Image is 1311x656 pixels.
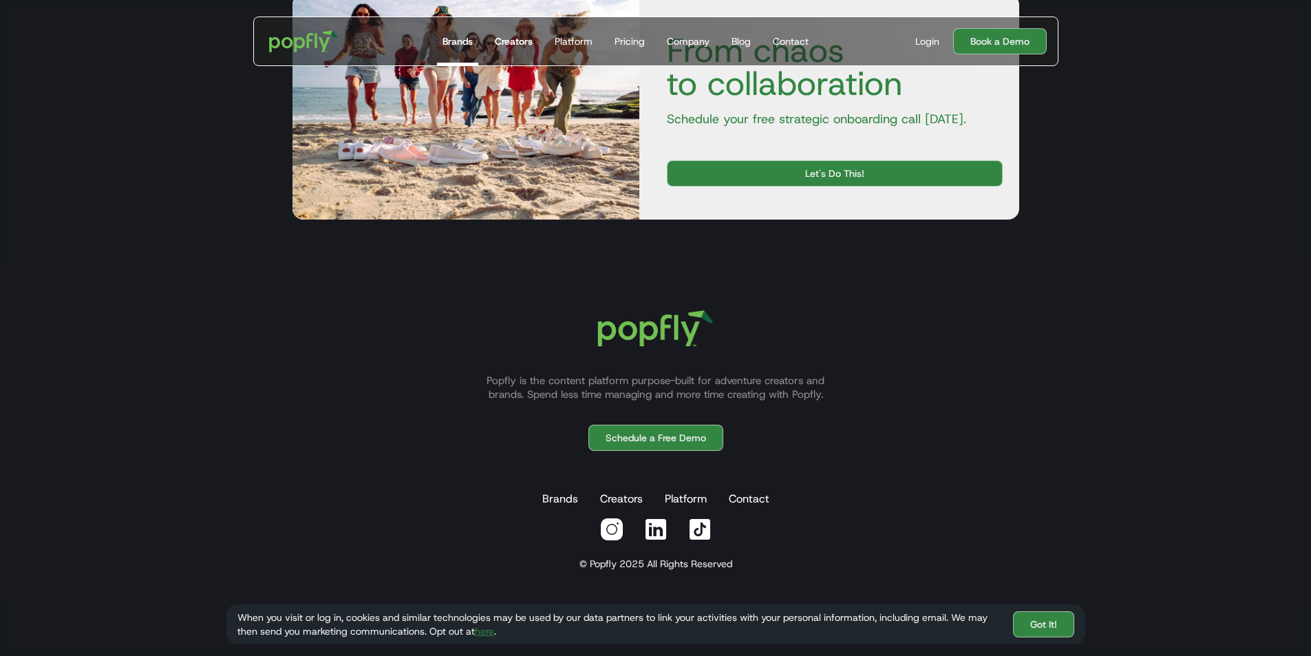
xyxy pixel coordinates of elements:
[555,34,593,48] div: Platform
[656,34,1003,100] h4: From chaos to collaboration
[540,485,581,513] a: Brands
[915,34,939,48] div: Login
[489,17,538,65] a: Creators
[726,17,756,65] a: Blog
[443,34,473,48] div: Brands
[667,34,710,48] div: Company
[667,160,1003,187] a: Let's Do This!
[732,34,751,48] div: Blog
[579,557,732,571] div: © Popfly 2025 All Rights Reserved
[475,625,494,637] a: here
[953,28,1047,54] a: Book a Demo
[662,485,710,513] a: Platform
[656,111,1003,127] p: Schedule your free strategic onboarding call [DATE].
[767,17,814,65] a: Contact
[470,374,842,401] p: Popfly is the content platform purpose-built for adventure creators and brands. Spend less time m...
[549,17,598,65] a: Platform
[609,17,650,65] a: Pricing
[259,21,348,62] a: home
[495,34,533,48] div: Creators
[1013,611,1074,637] a: Got It!
[615,34,645,48] div: Pricing
[726,485,772,513] a: Contact
[597,485,646,513] a: Creators
[237,611,1002,638] div: When you visit or log in, cookies and similar technologies may be used by our data partners to li...
[661,17,715,65] a: Company
[910,34,945,48] a: Login
[773,34,809,48] div: Contact
[588,425,723,451] a: Schedule a Free Demo
[437,17,478,65] a: Brands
